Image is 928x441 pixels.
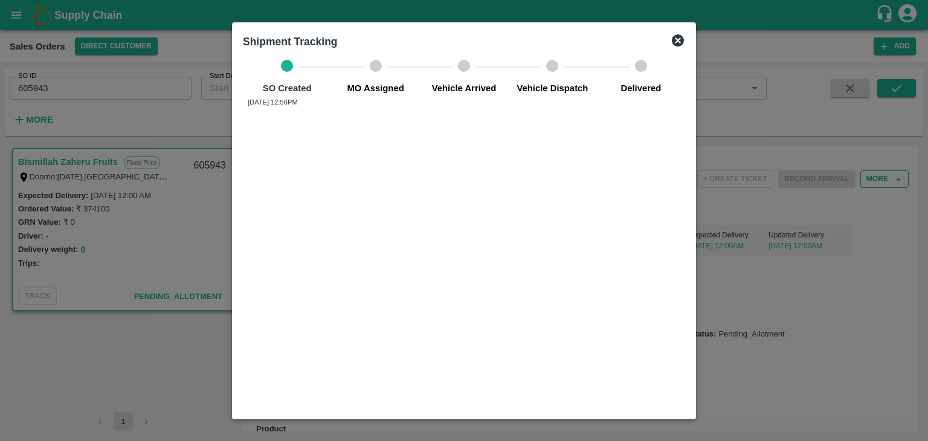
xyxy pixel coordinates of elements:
b: Vehicle Arrived [432,83,497,93]
span: [DATE] 12:56PM [248,98,298,106]
b: SO Created [263,83,312,93]
b: Shipment Tracking [243,36,338,48]
b: Delivered [620,83,661,93]
b: Vehicle Dispatch [517,83,588,93]
b: MO Assigned [347,83,404,93]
